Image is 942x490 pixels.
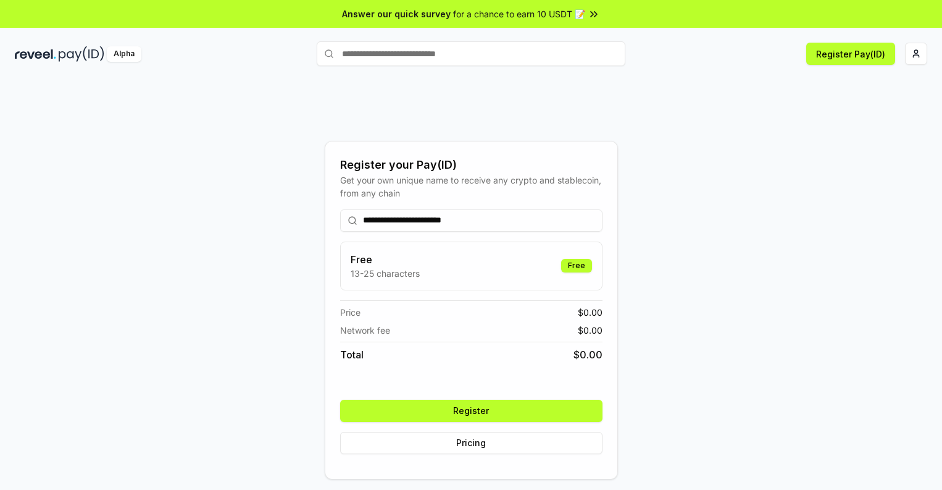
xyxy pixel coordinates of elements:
[342,7,451,20] span: Answer our quick survey
[453,7,585,20] span: for a chance to earn 10 USDT 📝
[340,306,361,319] span: Price
[561,259,592,272] div: Free
[340,347,364,362] span: Total
[573,347,602,362] span: $ 0.00
[107,46,141,62] div: Alpha
[578,324,602,337] span: $ 0.00
[340,174,602,200] div: Get your own unique name to receive any crypto and stablecoin, from any chain
[340,324,390,337] span: Network fee
[351,252,420,267] h3: Free
[15,46,56,62] img: reveel_dark
[340,432,602,454] button: Pricing
[351,267,420,280] p: 13-25 characters
[340,400,602,422] button: Register
[578,306,602,319] span: $ 0.00
[806,43,895,65] button: Register Pay(ID)
[59,46,104,62] img: pay_id
[340,156,602,174] div: Register your Pay(ID)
